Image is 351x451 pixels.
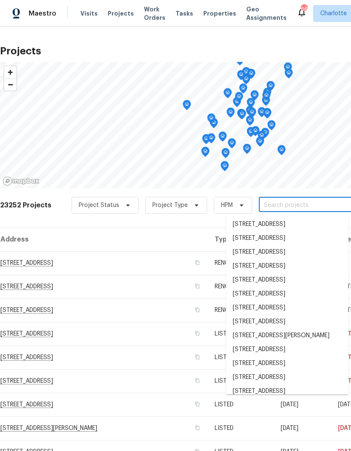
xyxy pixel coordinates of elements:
[258,107,266,120] div: Map marker
[207,113,215,126] div: Map marker
[80,9,98,18] span: Visits
[258,131,266,144] div: Map marker
[226,107,235,121] div: Map marker
[301,5,307,13] div: 66
[194,330,201,337] button: Copy Address
[194,282,201,290] button: Copy Address
[208,369,274,393] td: LISTED
[226,217,348,231] li: [STREET_ADDRESS]
[284,62,292,75] div: Map marker
[4,79,16,91] span: Zoom out
[194,259,201,266] button: Copy Address
[194,400,201,408] button: Copy Address
[226,329,348,343] li: [STREET_ADDRESS][PERSON_NAME]
[175,11,193,16] span: Tasks
[246,115,254,129] div: Map marker
[226,384,348,398] li: [STREET_ADDRESS]
[320,9,347,18] span: Charlotte
[263,88,271,101] div: Map marker
[221,201,233,209] span: HPM
[228,138,236,151] div: Map marker
[250,90,259,103] div: Map marker
[29,9,56,18] span: Maestro
[247,69,255,82] div: Map marker
[239,83,247,97] div: Map marker
[248,107,256,121] div: Map marker
[208,298,274,322] td: RENOVATION
[274,416,331,440] td: [DATE]
[226,245,348,259] li: [STREET_ADDRESS]
[208,393,274,416] td: LISTED
[277,145,286,158] div: Map marker
[208,416,274,440] td: LISTED
[226,287,348,301] li: [STREET_ADDRESS]
[152,201,188,209] span: Project Type
[201,147,210,160] div: Map marker
[247,127,255,140] div: Map marker
[218,132,227,145] div: Map marker
[144,5,165,22] span: Work Orders
[226,259,348,273] li: [STREET_ADDRESS]
[242,74,250,87] div: Map marker
[223,88,232,101] div: Map marker
[208,275,274,298] td: RENOVATION
[208,251,274,275] td: RENOVATION
[221,148,230,161] div: Map marker
[237,109,245,122] div: Map marker
[221,161,229,174] div: Map marker
[267,120,276,133] div: Map marker
[226,273,348,287] li: [STREET_ADDRESS]
[242,67,250,80] div: Map marker
[208,322,274,346] td: LISTED
[207,133,215,146] div: Map marker
[243,144,251,157] div: Map marker
[274,393,331,416] td: [DATE]
[235,92,243,105] div: Map marker
[262,91,271,104] div: Map marker
[263,108,271,121] div: Map marker
[183,100,191,113] div: Map marker
[262,96,270,109] div: Map marker
[261,128,269,141] div: Map marker
[194,306,201,314] button: Copy Address
[4,66,16,78] button: Zoom in
[226,231,348,245] li: [STREET_ADDRESS]
[233,97,241,110] div: Map marker
[194,424,201,432] button: Copy Address
[226,357,348,370] li: [STREET_ADDRESS]
[208,346,274,369] td: LISTED
[246,5,287,22] span: Geo Assignments
[266,81,275,94] div: Map marker
[4,78,16,91] button: Zoom out
[226,343,348,357] li: [STREET_ADDRESS]
[256,137,264,150] div: Map marker
[247,98,255,111] div: Map marker
[226,301,348,315] li: [STREET_ADDRESS]
[226,370,348,384] li: [STREET_ADDRESS]
[202,134,210,147] div: Map marker
[238,109,246,122] div: Map marker
[194,353,201,361] button: Copy Address
[203,9,236,18] span: Properties
[226,315,348,329] li: [STREET_ADDRESS]
[251,126,260,139] div: Map marker
[3,176,40,186] a: Mapbox homepage
[246,106,254,119] div: Map marker
[108,9,134,18] span: Projects
[79,201,119,209] span: Project Status
[208,228,274,251] th: Type
[194,377,201,384] button: Copy Address
[285,68,293,81] div: Map marker
[237,70,245,83] div: Map marker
